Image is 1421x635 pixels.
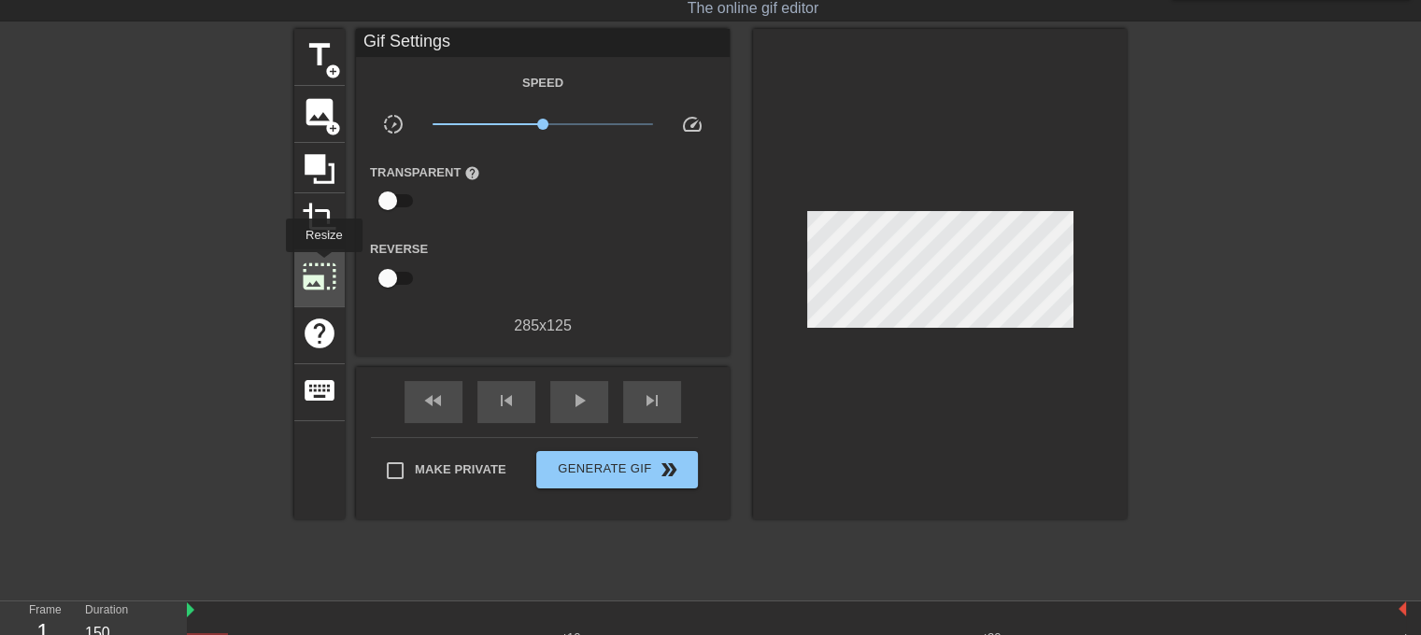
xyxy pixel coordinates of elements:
span: Make Private [415,460,506,479]
span: skip_next [641,389,663,412]
span: double_arrow [658,459,680,481]
span: help [464,165,480,181]
span: add_circle [325,120,341,136]
span: photo_size_select_large [302,259,337,294]
label: Duration [85,605,128,616]
label: Transparent [370,163,480,182]
button: Generate Gif [536,451,698,488]
span: speed [681,113,703,135]
div: Gif Settings [356,29,730,57]
span: help [302,316,337,351]
span: title [302,37,337,73]
img: bound-end.png [1399,601,1406,616]
div: 285 x 125 [356,315,730,337]
span: image [302,94,337,130]
span: keyboard [302,373,337,408]
span: fast_rewind [422,389,445,412]
span: add_circle [325,63,341,79]
label: Reverse [370,240,428,259]
span: Generate Gif [544,459,690,481]
span: play_arrow [568,389,590,412]
span: crop [302,202,337,237]
span: slow_motion_video [382,113,405,135]
span: skip_previous [495,389,518,412]
label: Speed [522,74,563,92]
